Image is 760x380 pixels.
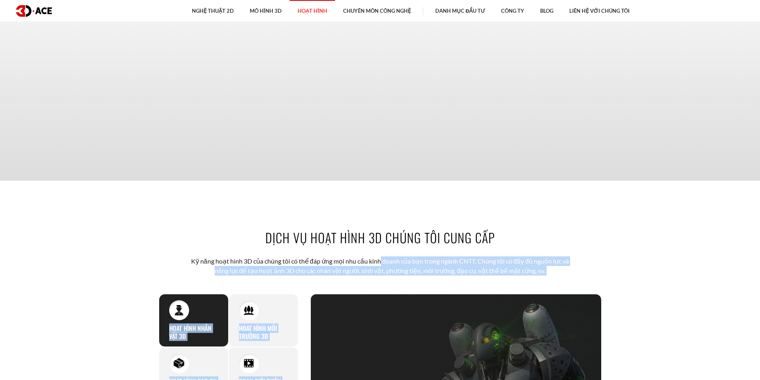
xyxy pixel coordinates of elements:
font: Nghệ thuật 2D [192,8,234,14]
font: Liên hệ với chúng tôi [569,8,630,14]
img: logo tối [16,5,52,17]
font: Công ty [501,8,524,14]
img: Hoạt hình môi trường 3D [243,305,254,315]
font: Mô hình 3D [250,8,282,14]
img: Hoạt hình nhân vật 3D [174,305,184,315]
font: Danh mục đầu tư [435,8,485,14]
font: Hoạt hình nhân vật 3D [169,323,211,341]
img: Đoạn giới thiệu trò chơi và đoạn giới thiệu trò chơi NFT [243,358,254,369]
font: Blog [540,8,553,14]
font: Dịch vụ hoạt hình 3D chúng tôi cung cấp [265,228,495,247]
font: Hoạt hình [298,8,327,14]
img: Hoạt hình đạo cụ 3D [174,358,184,369]
font: Kỹ năng hoạt hình 3D của chúng tôi có thể đáp ứng mọi nhu cầu kinh doanh của bạn trong ngành CNTT... [191,257,569,274]
font: Chuyên môn công nghệ [343,8,411,14]
font: Hoạt hình môi trường 3D [239,323,277,341]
